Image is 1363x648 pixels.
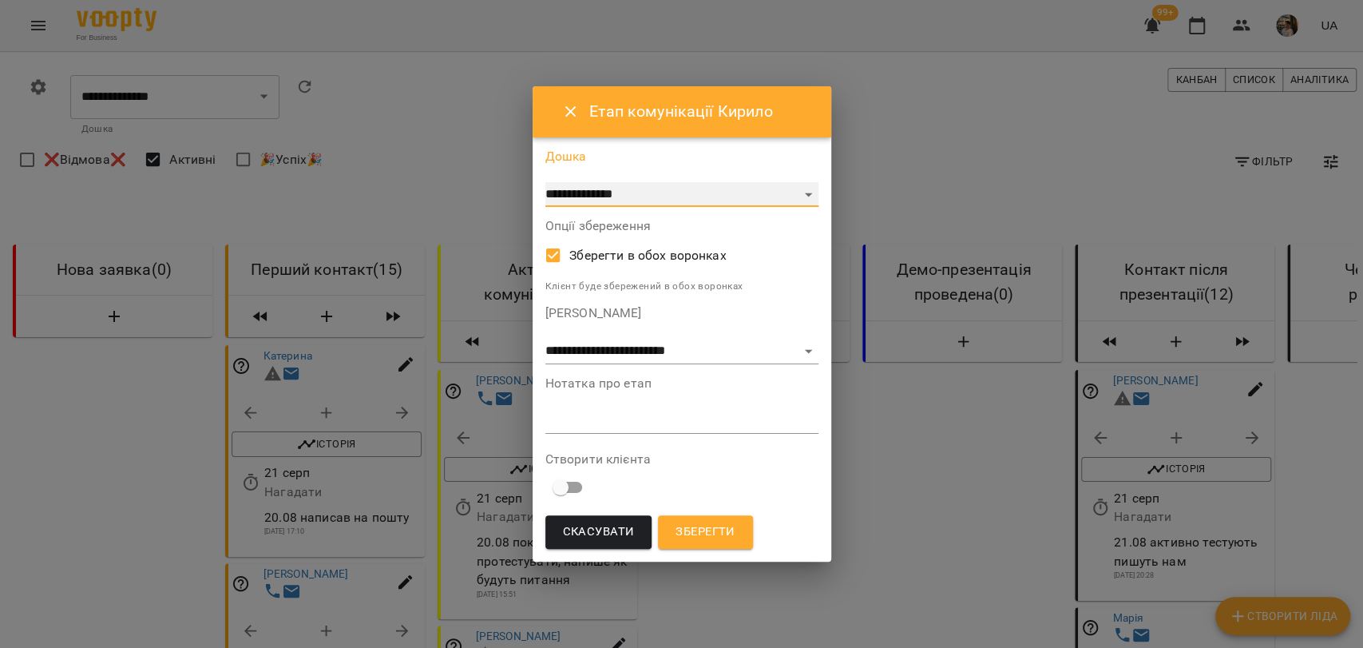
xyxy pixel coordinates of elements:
h6: Етап комунікації Кирило [589,99,811,124]
span: Зберегти в обох воронках [569,246,727,265]
label: Створити клієнта [545,453,818,466]
label: Нотатка про етап [545,377,818,390]
label: Опції збереження [545,220,818,233]
button: Зберегти [658,515,752,549]
label: Дошка [545,150,818,163]
label: [PERSON_NAME] [545,307,818,320]
button: Скасувати [545,515,652,549]
button: Close [552,93,590,131]
p: Клієнт буде збережений в обох воронках [545,279,818,295]
span: Скасувати [563,522,635,543]
span: Зберегти [676,522,735,543]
